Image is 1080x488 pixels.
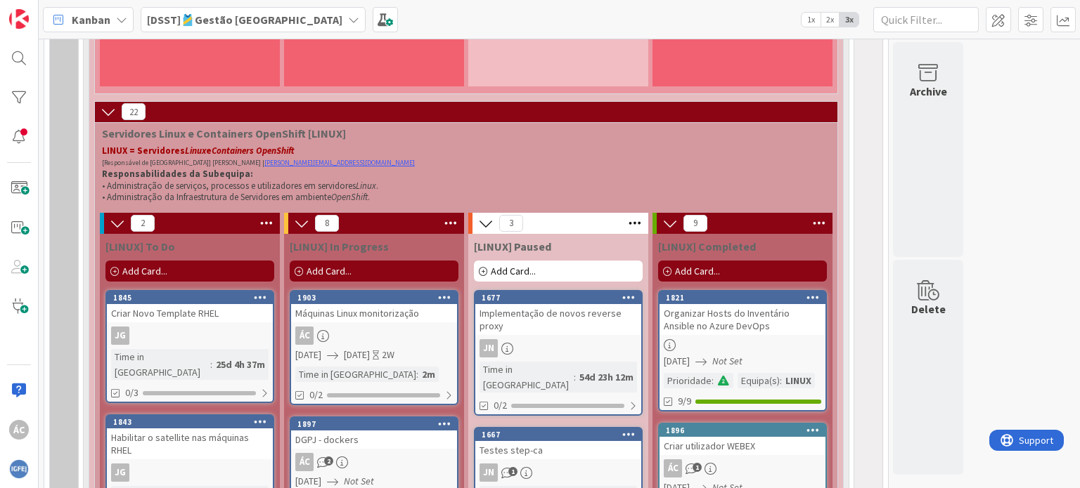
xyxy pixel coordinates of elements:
div: 1845 [113,293,273,303]
span: [DATE] [295,348,321,362]
span: 0/3 [125,385,139,400]
strong: Responsabilidades da Subequipa: [102,168,253,180]
span: 9/9 [678,394,691,409]
span: 8 [315,215,339,232]
div: JG [111,327,129,345]
span: 0/2 [494,398,507,413]
div: ÁC [295,327,314,345]
div: 1903 [291,291,457,304]
span: 1x [802,13,821,27]
div: Archive [910,83,947,100]
div: 1821Organizar Hosts do Inventário Ansible no Azure DevOps [660,291,825,335]
div: Habilitar o satellite nas máquinas RHEL [107,428,273,459]
input: Quick Filter... [873,7,979,32]
div: 1843 [113,417,273,427]
div: JN [480,339,498,357]
div: Testes step-ca [475,441,641,459]
span: 2x [821,13,840,27]
span: 9 [683,215,707,232]
span: 1 [508,467,517,476]
b: [DSST]🎽Gestão [GEOGRAPHIC_DATA] [147,13,342,27]
div: 1667 [475,428,641,441]
div: 1897 [291,418,457,430]
span: Add Card... [307,265,352,277]
span: Add Card... [122,265,167,277]
div: Máquinas Linux monitorização [291,304,457,322]
img: avatar [9,459,29,479]
span: . [368,191,370,203]
div: Time in [GEOGRAPHIC_DATA] [111,349,210,380]
span: [LINUX] In Progress [290,239,389,253]
div: 1896Criar utilizador WEBEX [660,424,825,455]
span: [DATE] [664,354,690,369]
span: [LINUX] To Do [105,239,175,253]
div: 2W [382,348,394,362]
span: Add Card... [675,265,720,277]
img: Visit kanbanzone.com [9,9,29,29]
em: Containers OpenShift [212,145,294,157]
div: Implementação de novos reverse proxy [475,304,641,335]
div: JG [111,463,129,482]
span: 1 [693,463,702,472]
div: ÁC [660,459,825,477]
div: ÁC [664,459,682,477]
i: Not Set [344,475,374,487]
a: 1821Organizar Hosts do Inventário Ansible no Azure DevOps[DATE]Not SetPrioridade:Equipa(s):LINUX9/9 [658,290,827,411]
em: OpenShift [331,191,368,203]
div: 1667Testes step-ca [475,428,641,459]
div: JG [107,463,273,482]
div: Prioridade [664,373,712,388]
div: JN [475,339,641,357]
div: ÁC [291,453,457,471]
div: 1903 [297,293,457,303]
div: 1896 [666,426,825,435]
div: 54d 23h 12m [576,369,637,385]
span: : [780,373,782,388]
span: : [210,357,212,372]
span: : [416,367,418,382]
div: 1896 [660,424,825,437]
a: 1903Máquinas Linux monitorizaçãoÁC[DATE][DATE]2WTime in [GEOGRAPHIC_DATA]:2m0/2 [290,290,458,405]
div: 1897DGPJ - dockers [291,418,457,449]
div: Time in [GEOGRAPHIC_DATA] [295,367,416,382]
div: 1843 [107,416,273,428]
div: 2m [418,367,439,382]
span: 3 [499,215,523,232]
i: Not Set [712,355,742,367]
div: Delete [911,301,946,317]
div: 1897 [297,419,457,429]
span: • Administração de serviços, processos e utilizadores em servidores [102,180,356,192]
div: ÁC [9,420,29,440]
span: 2 [131,215,155,232]
strong: LINUX = Servidores e [102,145,294,157]
span: 2 [324,456,333,466]
div: Criar Novo Template RHEL [107,304,273,322]
div: ÁC [295,453,314,471]
div: 1843Habilitar o satellite nas máquinas RHEL [107,416,273,459]
div: JN [475,463,641,482]
div: 1677 [475,291,641,304]
div: Equipa(s) [738,373,780,388]
div: LINUX [782,373,815,388]
div: 1845Criar Novo Template RHEL [107,291,273,322]
div: ÁC [291,327,457,345]
span: : [574,369,576,385]
div: 1821 [660,291,825,304]
div: 1903Máquinas Linux monitorização [291,291,457,322]
em: Linux [185,145,206,157]
div: JN [480,463,498,482]
div: Organizar Hosts do Inventário Ansible no Azure DevOps [660,304,825,335]
div: Criar utilizador WEBEX [660,437,825,455]
span: 0/2 [309,388,323,402]
div: 1667 [482,430,641,440]
span: Servidores Linux e Containers OpenShift [LINUX] [102,126,820,140]
div: 1677 [482,293,641,303]
span: Kanban [72,11,110,28]
div: 1821 [666,293,825,303]
a: 1845Criar Novo Template RHELJGTime in [GEOGRAPHIC_DATA]:25d 4h 37m0/3 [105,290,274,403]
span: 22 [122,103,146,120]
div: 1845 [107,291,273,304]
div: JG [107,327,273,345]
span: [LINUX] Paused [474,239,551,253]
span: [DATE] [344,348,370,362]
